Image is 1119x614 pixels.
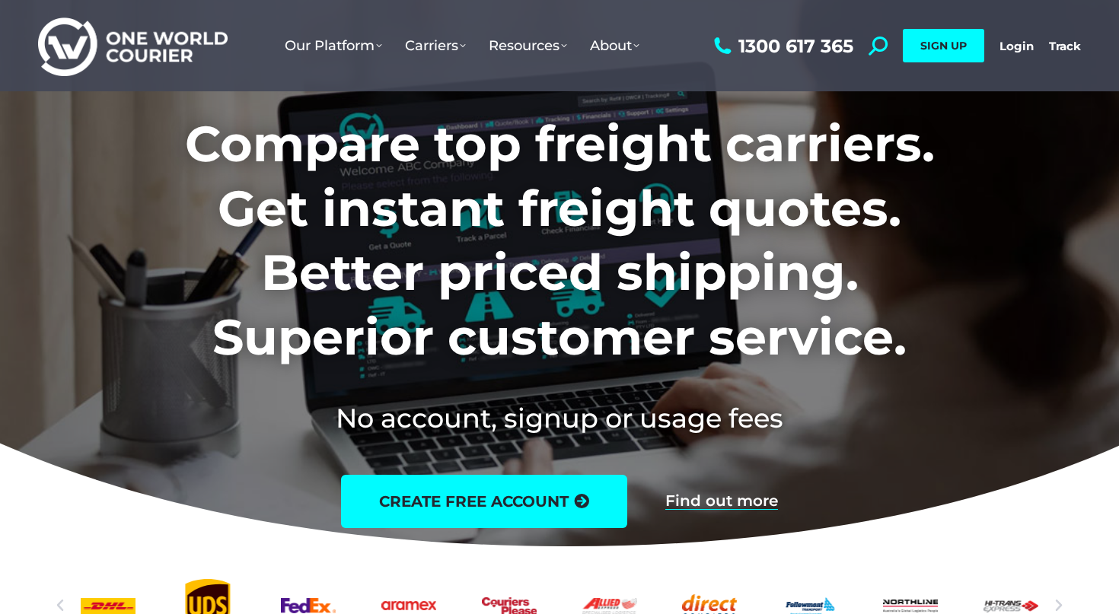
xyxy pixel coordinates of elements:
a: Our Platform [273,22,394,69]
a: Track [1049,39,1081,53]
a: 1300 617 365 [710,37,853,56]
a: Carriers [394,22,477,69]
a: create free account [341,475,627,528]
span: SIGN UP [920,39,967,52]
span: Carriers [405,37,466,54]
span: About [590,37,639,54]
a: Login [999,39,1034,53]
img: One World Courier [38,15,228,77]
a: Find out more [665,493,778,510]
a: SIGN UP [903,29,984,62]
h2: No account, signup or usage fees [84,399,1035,437]
a: About [579,22,651,69]
a: Resources [477,22,579,69]
h1: Compare top freight carriers. Get instant freight quotes. Better priced shipping. Superior custom... [84,112,1035,369]
span: Resources [489,37,567,54]
span: Our Platform [285,37,382,54]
